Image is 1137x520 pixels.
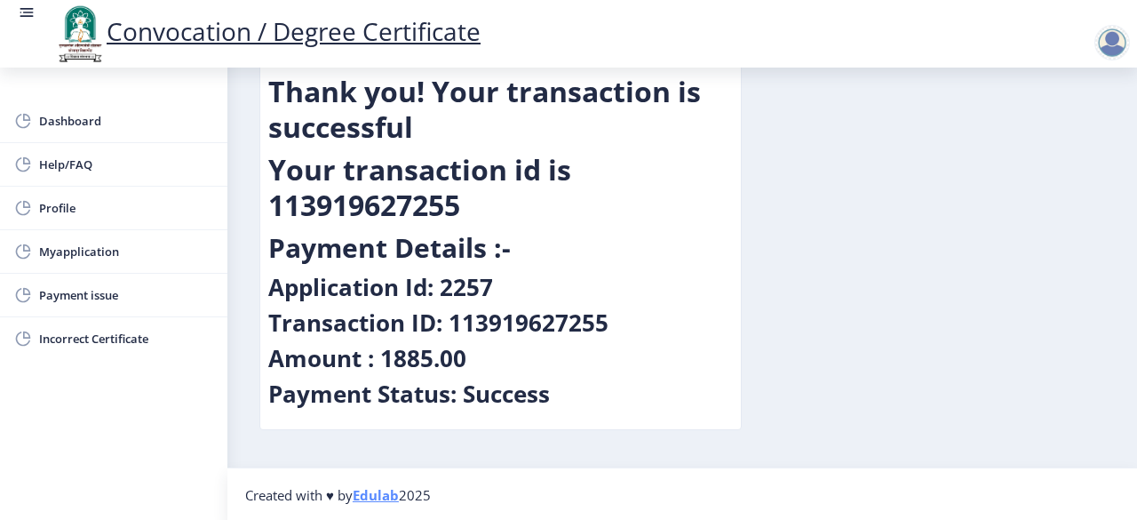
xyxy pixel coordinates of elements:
span: Created with ♥ by 2025 [245,486,431,504]
a: Edulab [353,486,399,504]
h4: Amount : 1885.00 [268,344,466,372]
span: Help/FAQ [39,154,213,175]
span: Payment issue [39,284,213,306]
span: Myapplication [39,241,213,262]
h2: Thank you! Your transaction is successful [268,74,733,145]
h4: Application Id: 2257 [268,273,493,301]
h4: Transaction ID: 113919627255 [268,308,608,337]
img: logo [53,4,107,64]
span: Profile [39,197,213,219]
h4: Payment Status: Success [268,380,550,408]
span: Incorrect Certificate [39,328,213,349]
span: Dashboard [39,110,213,132]
a: Convocation / Degree Certificate [53,14,481,48]
h3: Payment Details :- [268,230,511,266]
h2: Your transaction id is 113919627255 [268,152,733,223]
